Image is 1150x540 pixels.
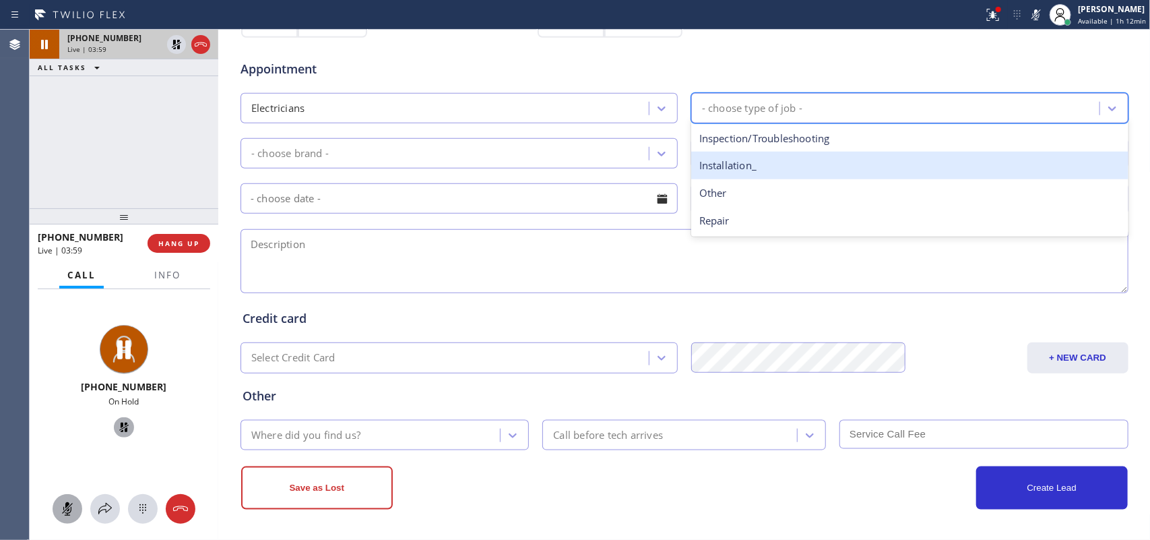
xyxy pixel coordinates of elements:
span: Live | 03:59 [38,245,82,256]
button: ALL TASKS [30,59,113,76]
button: Mute [53,494,82,524]
div: Other [691,179,1128,207]
button: Save as Lost [241,467,393,510]
span: Info [154,269,181,281]
button: HANG UP [148,234,210,253]
input: Service Call Fee [839,420,1128,449]
span: Appointment [241,60,535,78]
span: Live | 03:59 [67,44,106,54]
span: Available | 1h 12min [1078,16,1146,26]
div: Call before tech arrives [553,427,663,443]
div: Repair [691,207,1128,235]
span: [PHONE_NUMBER] [82,380,167,393]
div: Where did you find us? [251,427,360,443]
button: Info [146,262,189,289]
div: Select Credit Card [251,351,336,366]
div: Inspection/Troubleshooting [691,125,1128,152]
button: Hang up [166,494,195,524]
span: [PHONE_NUMBER] [67,32,141,44]
button: + NEW CARD [1027,342,1128,373]
span: HANG UP [158,239,199,248]
button: Call [59,262,104,289]
div: Credit card [243,309,1126,328]
span: On Hold [109,396,139,407]
span: ALL TASKS [38,63,86,72]
span: Call [67,269,96,281]
div: [PERSON_NAME] [1078,3,1146,15]
button: Unhold Customer [167,35,186,54]
span: [PHONE_NUMBER] [38,231,123,243]
input: - choose date - [241,183,678,214]
div: Installation_ [691,152,1128,179]
div: Other [243,387,1126,405]
div: - choose brand - [251,146,329,161]
button: Open dialpad [128,494,158,524]
button: Mute [1027,5,1046,24]
div: - choose type of job - [702,100,802,116]
button: Unhold Customer [114,417,134,438]
div: Electricians [251,100,305,116]
button: Hang up [191,35,210,54]
button: Open directory [90,494,120,524]
button: Create Lead [976,467,1128,510]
